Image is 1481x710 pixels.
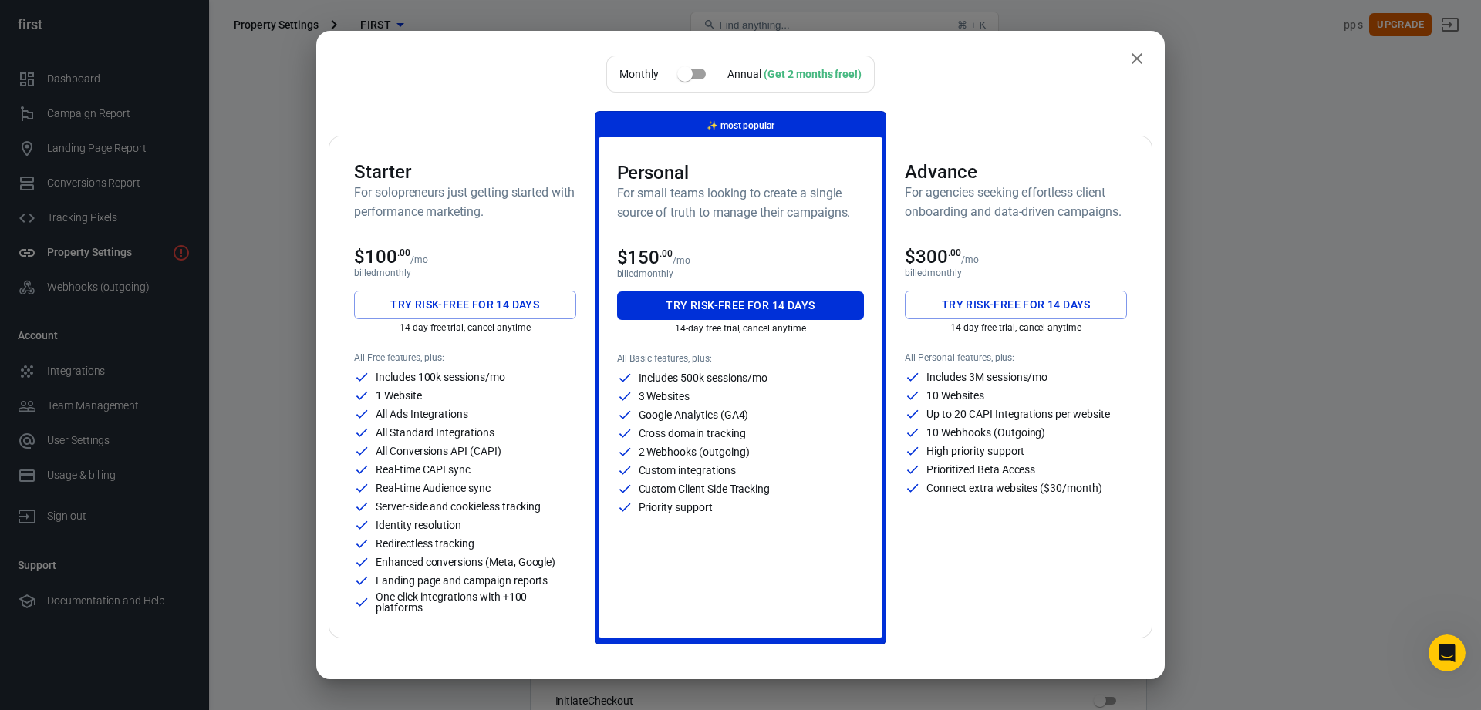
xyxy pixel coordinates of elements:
sup: .00 [660,248,673,259]
p: Landing page and campaign reports [376,575,548,586]
p: All Conversions API (CAPI) [376,446,501,456]
h3: Starter [354,161,576,183]
iframe: Intercom live chat [1429,634,1466,671]
p: Custom integrations [639,465,736,476]
p: Includes 3M sessions/mo [926,372,1047,382]
p: One click integrations with +100 platforms [376,591,576,613]
h6: For solopreneurs just getting started with performance marketing. [354,183,576,221]
button: Try risk-free for 14 days [354,291,576,319]
p: All Basic features, plus: [617,353,865,364]
p: billed monthly [905,268,1127,278]
p: billed monthly [354,268,576,278]
p: All Standard Integrations [376,427,494,438]
p: All Personal features, plus: [905,352,1127,363]
h3: Advance [905,161,1127,183]
button: close [1122,43,1152,74]
p: Real-time CAPI sync [376,464,471,475]
span: $300 [905,246,961,268]
p: 10 Websites [926,390,983,401]
sup: .00 [397,247,410,258]
p: 1 Website [376,390,422,401]
div: (Get 2 months free!) [764,68,862,80]
span: magic [707,120,718,131]
p: Includes 100k sessions/mo [376,372,505,382]
p: 3 Websites [639,391,690,402]
p: Priority support [639,502,713,513]
p: Enhanced conversions (Meta, Google) [376,557,555,567]
p: Identity resolution [376,520,461,530]
h3: Personal [617,162,865,183]
p: 10 Webhooks (Outgoing) [926,427,1045,438]
p: Server-side and cookieless tracking [376,501,541,512]
p: Google Analytics (GA4) [639,409,749,420]
h6: For small teams looking to create a single source of truth to manage their campaigns. [617,183,865,222]
p: All Ads Integrations [376,409,468,419]
h6: For agencies seeking effortless client onboarding and data-driven campaigns. [905,183,1127,221]
p: Prioritized Beta Access [926,464,1035,475]
span: $100 [354,246,410,268]
p: Redirectless tracking [376,538,474,549]
p: Monthly [619,66,659,82]
p: Custom Client Side Tracking [639,483,771,494]
p: /mo [961,254,979,265]
div: Annual [727,66,862,82]
p: Connect extra websites ($30/month) [926,483,1101,493]
p: 14-day free trial, cancel anytime [905,322,1127,333]
p: High priority support [926,446,1024,456]
p: 14-day free trial, cancel anytime [617,323,865,334]
p: billed monthly [617,268,865,279]
p: Cross domain tracking [639,428,746,439]
span: $150 [617,247,673,268]
button: Try risk-free for 14 days [617,291,865,320]
p: most popular [707,118,774,134]
p: /mo [673,255,690,266]
p: 2 Webhooks (outgoing) [639,446,750,457]
sup: .00 [948,247,961,258]
p: Up to 20 CAPI Integrations per website [926,409,1109,419]
p: 14-day free trial, cancel anytime [354,322,576,333]
p: Includes 500k sessions/mo [639,372,768,383]
p: /mo [410,254,428,265]
p: Real-time Audience sync [376,483,491,493]
button: Try risk-free for 14 days [905,291,1127,319]
p: All Free features, plus: [354,352,576,363]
